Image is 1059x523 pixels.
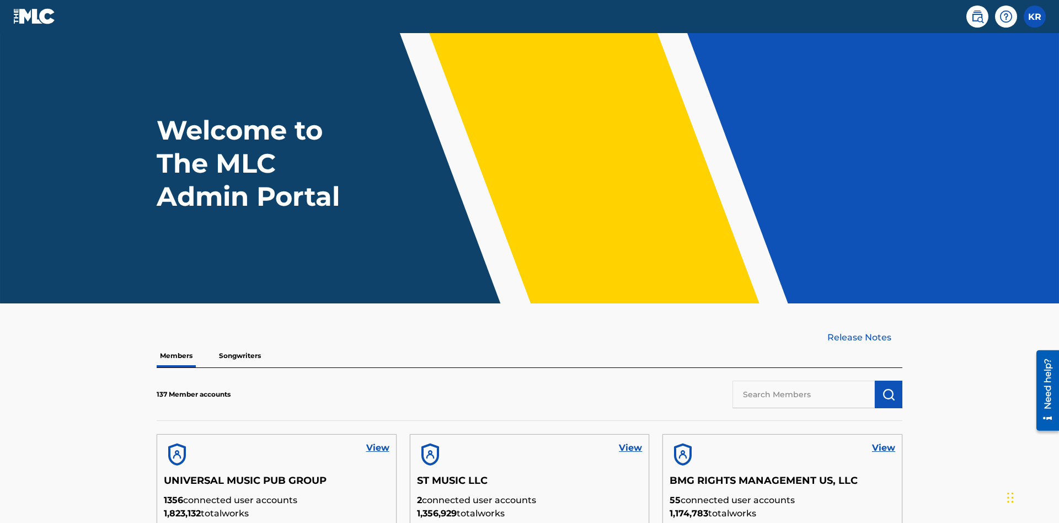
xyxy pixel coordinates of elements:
a: View [619,441,642,455]
a: Public Search [966,6,988,28]
span: 1,356,929 [417,508,457,519]
p: connected user accounts [164,494,389,507]
p: Members [157,344,196,367]
a: View [366,441,389,455]
h1: Welcome to The MLC Admin Portal [157,114,363,213]
p: total works [670,507,895,520]
span: 2 [417,495,422,505]
img: help [999,10,1013,23]
iframe: Resource Center [1028,346,1059,436]
h5: ST MUSIC LLC [417,474,643,494]
img: MLC Logo [13,8,56,24]
img: search [971,10,984,23]
span: 1356 [164,495,183,505]
img: account [417,441,443,468]
div: User Menu [1024,6,1046,28]
img: account [164,441,190,468]
p: connected user accounts [417,494,643,507]
p: Songwriters [216,344,264,367]
img: account [670,441,696,468]
h5: UNIVERSAL MUSIC PUB GROUP [164,474,389,494]
input: Search Members [732,381,875,408]
div: Drag [1007,481,1014,514]
p: 137 Member accounts [157,389,231,399]
h5: BMG RIGHTS MANAGEMENT US, LLC [670,474,895,494]
span: 1,174,783 [670,508,708,519]
a: Release Notes [827,331,902,344]
span: 1,823,132 [164,508,201,519]
div: Help [995,6,1017,28]
p: total works [417,507,643,520]
span: 55 [670,495,681,505]
iframe: Chat Widget [1004,470,1059,523]
p: connected user accounts [670,494,895,507]
img: Search Works [882,388,895,401]
p: total works [164,507,389,520]
a: View [872,441,895,455]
